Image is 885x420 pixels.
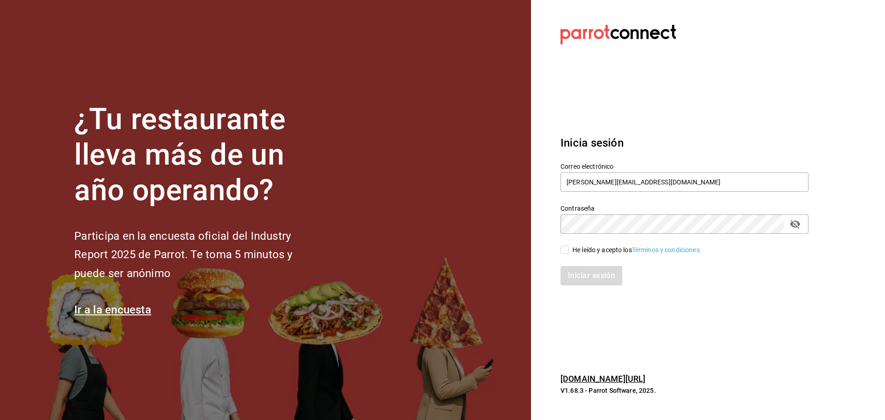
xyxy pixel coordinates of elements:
[560,386,808,395] p: V1.68.3 - Parrot Software, 2025.
[560,374,645,384] a: [DOMAIN_NAME][URL]
[74,102,323,208] h1: ¿Tu restaurante lleva más de un año operando?
[572,245,702,255] div: He leído y acepto los
[74,227,323,283] h2: Participa en la encuesta oficial del Industry Report 2025 de Parrot. Te toma 5 minutos y puede se...
[560,205,808,212] label: Contraseña
[632,246,702,254] a: Términos y condiciones.
[560,172,808,192] input: Ingresa tu correo electrónico
[787,216,803,232] button: passwordField
[560,135,808,151] h3: Inicia sesión
[560,163,808,170] label: Correo electrónico
[74,303,151,316] a: Ir a la encuesta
